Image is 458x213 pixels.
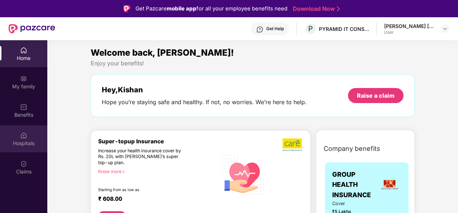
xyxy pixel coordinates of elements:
[384,29,434,35] div: User
[442,26,448,32] img: svg+xml;base64,PHN2ZyBpZD0iRHJvcGRvd24tMzJ4MzIiIHhtbG5zPSJodHRwOi8vd3d3LnczLm9yZy8yMDAwL3N2ZyIgd2...
[98,187,187,193] div: Starting from as low as
[293,5,338,13] a: Download Now
[91,47,234,58] span: Welcome back, [PERSON_NAME]!
[337,5,340,13] img: Stroke
[380,175,399,194] img: insurerLogo
[20,160,27,167] img: svg+xml;base64,PHN2ZyBpZD0iQ2xhaW0iIHhtbG5zPSJodHRwOi8vd3d3LnczLm9yZy8yMDAwL3N2ZyIgd2lkdGg9IjIwIi...
[319,26,369,32] div: PYRAMID IT CONSULTING PRIVATE LIMITED
[324,144,380,154] span: Company benefits
[9,24,55,33] img: New Pazcare Logo
[308,24,313,33] span: P
[332,170,378,200] span: GROUP HEALTH INSURANCE
[384,23,434,29] div: [PERSON_NAME] [PERSON_NAME]
[135,4,287,13] div: Get Pazcare for all your employee benefits need
[98,195,210,204] div: ₹ 608.00
[91,60,415,67] div: Enjoy your benefits!
[332,200,358,207] span: Cover
[20,47,27,54] img: svg+xml;base64,PHN2ZyBpZD0iSG9tZSIgeG1sbnM9Imh0dHA6Ly93d3cudzMub3JnLzIwMDAvc3ZnIiB3aWR0aD0iMjAiIG...
[102,98,307,106] div: Hope you’re staying safe and healthy. If not, no worries. We’re here to help.
[266,26,284,32] div: Get Help
[256,26,263,33] img: svg+xml;base64,PHN2ZyBpZD0iSGVscC0zMngzMiIgeG1sbnM9Imh0dHA6Ly93d3cudzMub3JnLzIwMDAvc3ZnIiB3aWR0aD...
[167,5,196,12] strong: mobile app
[357,92,395,99] div: Raise a claim
[20,75,27,82] img: svg+xml;base64,PHN2ZyB3aWR0aD0iMjAiIGhlaWdodD0iMjAiIHZpZXdCb3g9IjAgMCAyMCAyMCIgZmlsbD0ibm9uZSIgeG...
[282,138,303,152] img: b5dec4f62d2307b9de63beb79f102df3.png
[102,85,307,94] div: Hey, Kishan
[98,138,218,145] div: Super-topup Insurance
[20,132,27,139] img: svg+xml;base64,PHN2ZyBpZD0iSG9zcGl0YWxzIiB4bWxucz0iaHR0cDovL3d3dy53My5vcmcvMjAwMC9zdmciIHdpZHRoPS...
[20,103,27,111] img: svg+xml;base64,PHN2ZyBpZD0iQmVuZWZpdHMiIHhtbG5zPSJodHRwOi8vd3d3LnczLm9yZy8yMDAwL3N2ZyIgd2lkdGg9Ij...
[123,5,130,12] img: Logo
[121,170,125,174] span: right
[98,148,187,166] div: Increase your health insurance cover by Rs. 20L with [PERSON_NAME]’s super top-up plan.
[218,148,269,200] img: svg+xml;base64,PHN2ZyB4bWxucz0iaHR0cDovL3d3dy53My5vcmcvMjAwMC9zdmciIHhtbG5zOnhsaW5rPSJodHRwOi8vd3...
[98,169,213,174] div: Know more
